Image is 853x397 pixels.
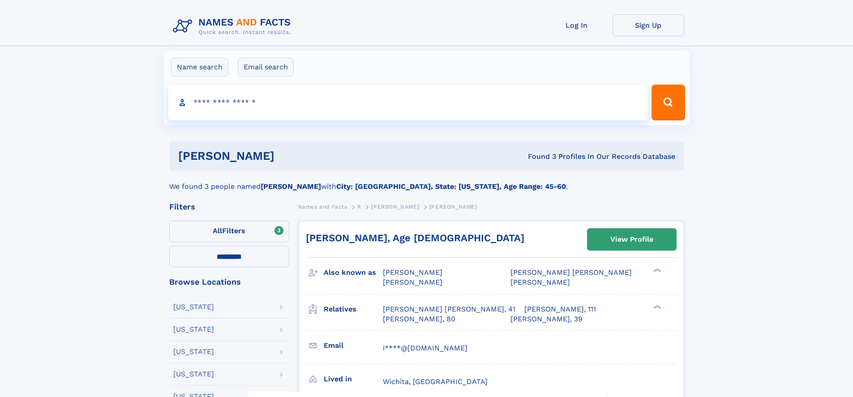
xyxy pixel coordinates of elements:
[168,85,648,120] input: search input
[324,265,383,280] h3: Also known as
[510,268,632,277] span: [PERSON_NAME] [PERSON_NAME]
[610,229,653,250] div: View Profile
[238,58,294,77] label: Email search
[261,182,321,191] b: [PERSON_NAME]
[371,201,419,212] a: [PERSON_NAME]
[652,85,685,120] button: Search Button
[541,14,613,36] a: Log In
[171,58,228,77] label: Name search
[173,326,214,333] div: [US_STATE]
[298,201,347,212] a: Names and Facts
[371,204,419,210] span: [PERSON_NAME]
[173,348,214,355] div: [US_STATE]
[169,221,289,242] label: Filters
[651,268,662,273] div: ❯
[510,278,570,286] span: [PERSON_NAME]
[613,14,684,36] a: Sign Up
[169,278,289,286] div: Browse Locations
[173,371,214,378] div: [US_STATE]
[169,14,298,38] img: Logo Names and Facts
[587,229,676,250] a: View Profile
[213,226,222,235] span: All
[306,232,524,243] a: [PERSON_NAME], Age [DEMOGRAPHIC_DATA]
[524,304,596,314] a: [PERSON_NAME], 111
[169,171,684,192] div: We found 3 people named with .
[357,204,361,210] span: R
[383,304,515,314] a: [PERSON_NAME] [PERSON_NAME], 41
[173,303,214,311] div: [US_STATE]
[178,150,401,162] h1: [PERSON_NAME]
[383,314,455,324] a: [PERSON_NAME], 80
[357,201,361,212] a: R
[324,338,383,353] h3: Email
[324,371,383,387] h3: Lived in
[401,152,675,162] div: Found 3 Profiles In Our Records Database
[383,268,442,277] span: [PERSON_NAME]
[169,203,289,211] div: Filters
[324,302,383,317] h3: Relatives
[429,204,477,210] span: [PERSON_NAME]
[383,377,488,386] span: Wichita, [GEOGRAPHIC_DATA]
[510,314,583,324] a: [PERSON_NAME], 39
[336,182,566,191] b: City: [GEOGRAPHIC_DATA], State: [US_STATE], Age Range: 45-60
[651,304,662,310] div: ❯
[383,278,442,286] span: [PERSON_NAME]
